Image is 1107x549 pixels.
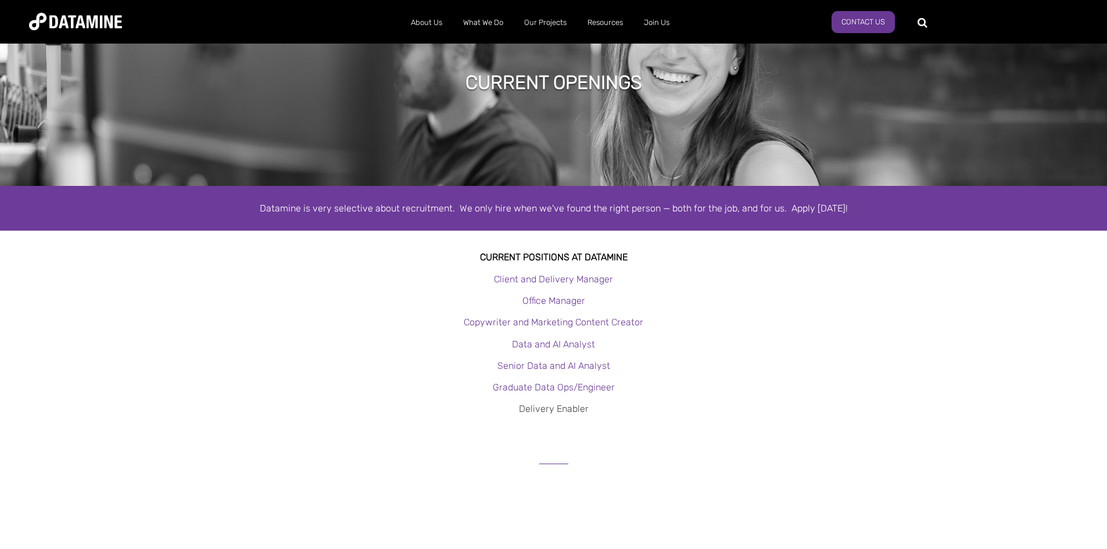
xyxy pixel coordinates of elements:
h1: Current Openings [465,70,642,95]
a: Client and Delivery Manager [494,274,613,285]
a: About Us [400,8,453,38]
a: What We Do [453,8,514,38]
a: Contact Us [832,11,895,33]
a: Join Us [633,8,680,38]
a: Data and AI Analyst [512,339,595,350]
a: Graduate Data Ops/Engineer [493,382,615,393]
a: Office Manager [522,295,585,306]
a: Senior Data and AI Analyst [497,360,610,371]
div: Datamine is very selective about recruitment. We only hire when we've found the right person — bo... [223,200,885,216]
strong: Current Positions at datamine [480,252,628,263]
a: Our Projects [514,8,577,38]
img: Datamine [29,13,122,30]
a: Resources [577,8,633,38]
a: Copywriter and Marketing Content Creator [464,317,643,328]
a: Delivery Enabler [519,403,589,414]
